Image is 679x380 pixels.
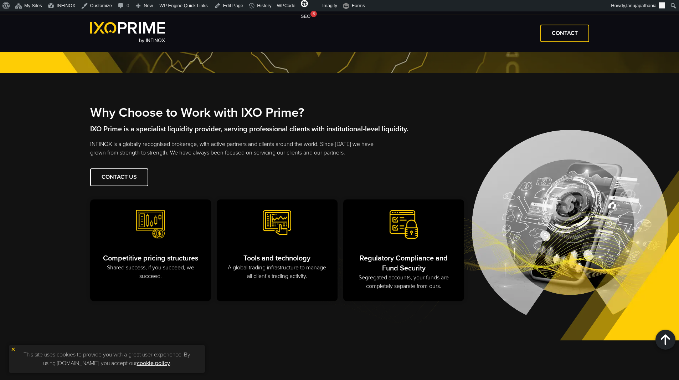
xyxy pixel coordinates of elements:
[90,22,165,45] a: by INFINOX
[90,105,304,120] strong: Why Choose to Work with IXO Prime?
[90,168,148,186] a: Contact Us
[354,273,454,290] p: Segregated accounts, your funds are completely separate from ours.
[540,25,589,42] a: CONTACT
[11,347,16,352] img: yellow close icon
[101,263,201,280] p: Shared success, if you succeed, we succeed.
[243,254,310,263] strong: Tools and technology
[103,254,198,263] strong: Competitive pricing structures
[139,37,165,44] span: by INFINOX
[301,14,310,19] span: SEO
[90,125,408,133] strong: IXO Prime is a specialist liquidity provider, serving professional clients with institutional-lev...
[227,263,327,280] p: A global trading infrastructure to manage all client’s trading activity.
[310,11,317,17] div: 8
[360,254,448,273] strong: Regulatory Compliance and Fund Security
[12,349,201,369] p: This site uses cookies to provide you with a great user experience. By using [DOMAIN_NAME], you a...
[137,360,170,367] a: cookie policy
[90,140,382,157] p: INFINOX is a globally recognised brokerage, with active partners and clients around the world. Si...
[626,3,657,8] span: tanujapathania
